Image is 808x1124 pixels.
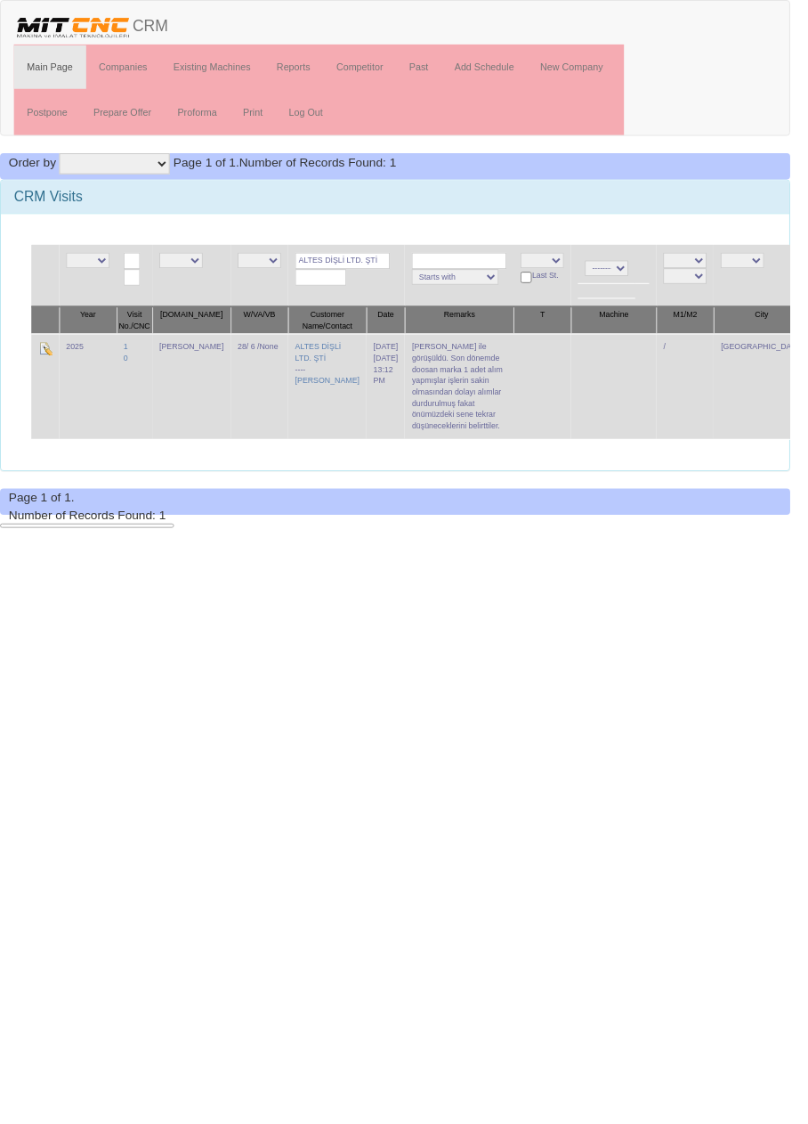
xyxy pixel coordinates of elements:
th: Date [375,314,414,342]
td: [PERSON_NAME] ile görüşüldü. Son dönemde doosan marka 1 adet alım yapmışlar işlerin sakin olmasın... [414,341,525,449]
a: Companies [88,46,165,91]
a: Print [235,93,282,137]
a: Reports [270,46,331,91]
td: ---- [295,341,375,449]
span: Page 1 of 1. [9,501,77,516]
span: Number of Records Found: 1 [9,519,170,533]
td: 2025 [61,341,119,449]
th: M1/M2 [671,314,730,342]
a: New Company [539,46,630,91]
a: [PERSON_NAME] [302,385,368,394]
a: Competitor [330,46,405,91]
th: W/VA/VB [236,314,295,342]
span: Number of Records Found: 1 [177,159,405,174]
th: Machine [584,314,671,342]
a: 1 [126,350,131,359]
a: 0 [126,362,131,371]
th: T [525,314,584,342]
a: CRM [1,1,185,45]
img: Edit [39,349,53,363]
th: Remarks [414,314,525,342]
th: Visit No./CNC [119,314,156,342]
a: Add Schedule [451,46,539,91]
a: Log Out [282,93,343,137]
th: Customer Name/Contact [295,314,375,342]
a: Main Page [14,46,88,91]
a: Postpone [14,93,82,137]
td: / [671,341,730,449]
td: [DATE] [375,341,414,449]
th: [DOMAIN_NAME] [156,314,236,342]
a: ALTES DİŞLİ LTD. ŞTİ [302,350,349,371]
h3: CRM Visits [14,193,794,209]
td: [PERSON_NAME] [156,341,236,449]
td: 28/ 6 /None [236,341,295,449]
th: Year [61,314,119,342]
img: header.png [14,14,135,41]
a: Past [405,46,451,91]
a: Existing Machines [164,46,270,91]
td: Last St. [525,250,584,314]
div: [DATE] 13:12 PM [382,361,407,395]
a: Prepare Offer [82,93,167,137]
a: Proforma [168,93,235,137]
span: Page 1 of 1. [177,159,245,174]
